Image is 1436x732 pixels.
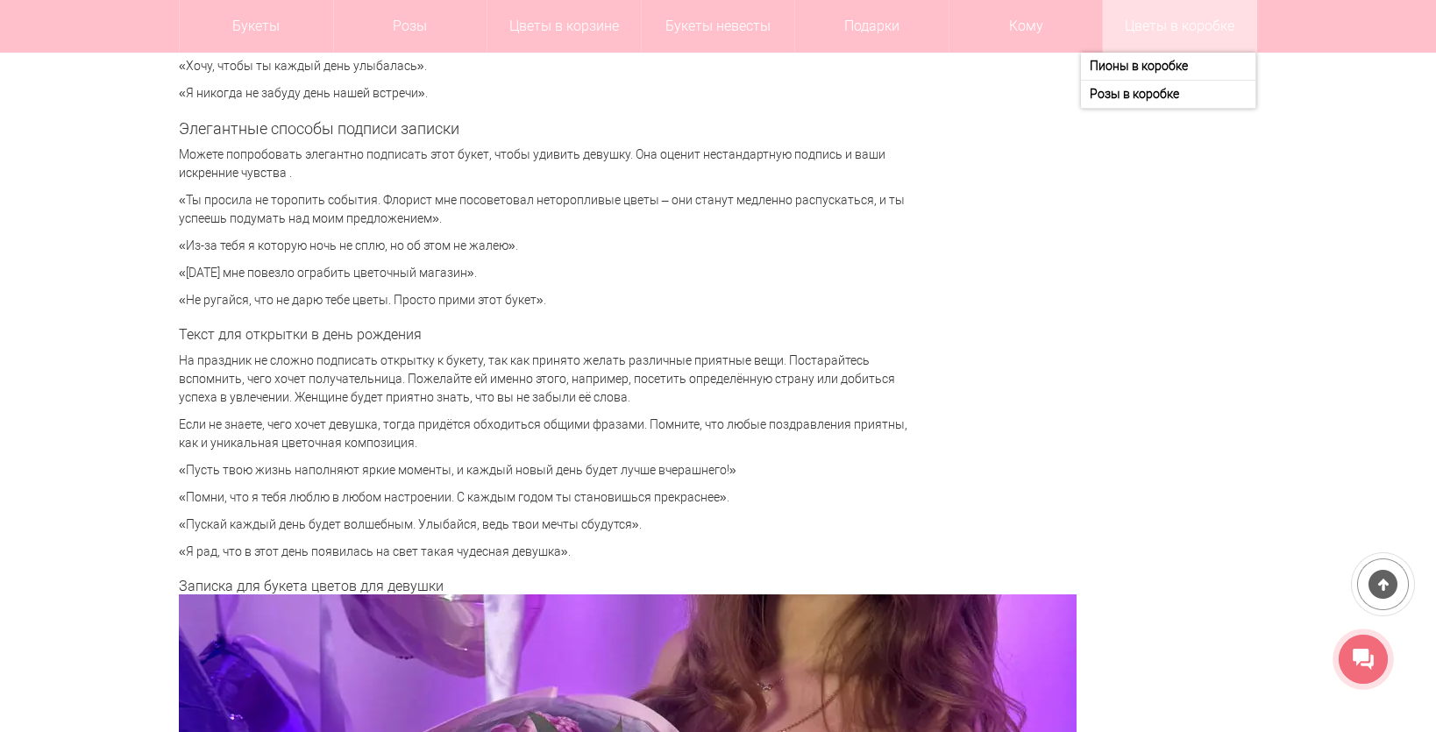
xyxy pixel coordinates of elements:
a: Пионы в коробке [1081,53,1255,80]
p: «Я никогда не забуду день нашей встречи». [179,84,924,103]
p: «Я рад, что в этот день появилась на свет такая чудесная девушка». [179,543,924,561]
p: «Помни, что я тебя люблю в любом настроении. С каждым годом ты становишься прекраснее». [179,488,924,507]
p: «Хочу, чтобы ты каждый день улыбалась». [179,57,924,75]
h3: Текст для открытки в день рождения [179,327,924,343]
p: На праздник не сложно подписать открытку к букету, так как принято желать различные приятные вещи... [179,352,924,407]
p: Если не знаете, чего хочет девушка, тогда придётся обходиться общими фразами. Помните, что любые ... [179,416,924,452]
p: «Не ругайся, что не дарю тебе цветы. Просто прими этот букет». [179,291,924,309]
p: Можете попробовать элегантно подписать этот букет, чтобы удивить девушку. Она оценит нестандартну... [179,146,924,182]
p: «Пускай каждый день будет волшебным. Улыбайся, ведь твои мечты сбудутся». [179,515,924,534]
a: Розы в коробке [1081,81,1255,108]
p: «Ты просила не торопить события. Флорист мне посоветовал неторопливые цветы – они станут медленно... [179,191,924,228]
p: «Пусть твою жизнь наполняют яркие моменты, и каждый новый день будет лучше вчерашнего!» [179,461,924,480]
p: «[DATE] мне повезло ограбить цветочный магазин». [179,264,924,282]
p: «Из-за тебя я которую ночь не сплю, но об этом не жалею». [179,237,924,255]
h2: Элегантные способы подписи записки [179,120,924,138]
